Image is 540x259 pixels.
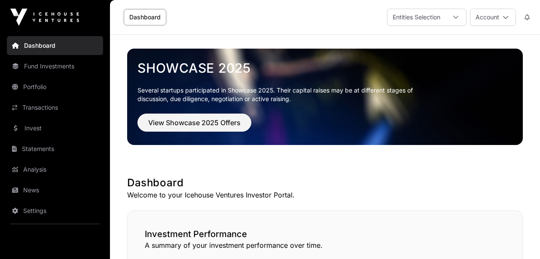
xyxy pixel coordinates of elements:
iframe: Chat Widget [497,218,540,259]
button: Account [470,9,516,26]
h1: Dashboard [127,176,523,190]
a: Dashboard [7,36,103,55]
a: Portfolio [7,77,103,96]
div: Entities Selection [387,9,445,25]
img: Showcase 2025 [127,49,523,145]
a: View Showcase 2025 Offers [137,122,251,131]
a: Transactions [7,98,103,117]
a: Analysis [7,160,103,179]
img: Icehouse Ventures Logo [10,9,79,26]
a: Dashboard [124,9,166,25]
p: Welcome to your Icehouse Ventures Investor Portal. [127,190,523,200]
span: View Showcase 2025 Offers [148,117,241,128]
a: Fund Investments [7,57,103,76]
button: View Showcase 2025 Offers [137,114,251,132]
a: Settings [7,201,103,220]
p: Several startups participated in Showcase 2025. Their capital raises may be at different stages o... [137,86,426,103]
a: News [7,181,103,200]
a: Showcase 2025 [137,60,513,76]
a: Invest [7,119,103,138]
a: Statements [7,139,103,158]
p: A summary of your investment performance over time. [145,240,505,250]
h2: Investment Performance [145,228,505,240]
